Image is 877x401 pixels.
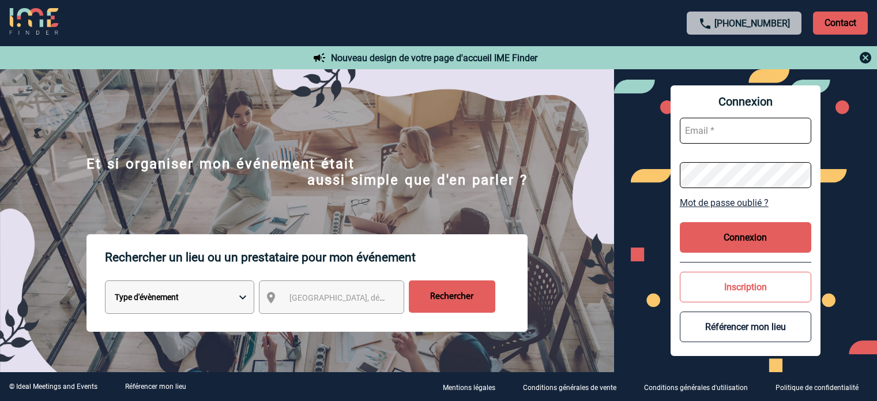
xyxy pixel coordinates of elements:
[125,383,186,391] a: Référencer mon lieu
[9,383,97,391] div: © Ideal Meetings and Events
[813,12,868,35] p: Contact
[680,222,811,253] button: Connexion
[680,312,811,342] button: Référencer mon lieu
[289,293,450,302] span: [GEOGRAPHIC_DATA], département, région...
[434,381,514,392] a: Mentions légales
[409,280,495,313] input: Rechercher
[514,381,635,392] a: Conditions générales de vente
[766,381,877,392] a: Politique de confidentialité
[776,384,859,392] p: Politique de confidentialité
[680,197,811,208] a: Mot de passe oublié ?
[635,381,766,392] a: Conditions générales d'utilisation
[680,272,811,302] button: Inscription
[523,384,616,392] p: Conditions générales de vente
[714,18,790,29] a: [PHONE_NUMBER]
[680,118,811,144] input: Email *
[443,384,495,392] p: Mentions légales
[105,234,528,280] p: Rechercher un lieu ou un prestataire pour mon événement
[644,384,748,392] p: Conditions générales d'utilisation
[680,95,811,108] span: Connexion
[698,17,712,31] img: call-24-px.png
